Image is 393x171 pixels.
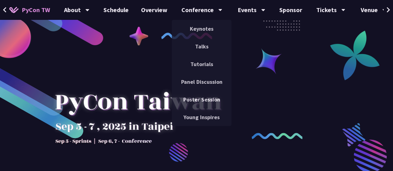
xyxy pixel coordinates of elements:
span: PyCon TW [22,5,50,15]
a: Tutorials [172,57,231,71]
a: Talks [172,39,231,54]
img: curly-1.ebdbada.png [161,33,212,39]
img: Home icon of PyCon TW 2025 [9,7,19,13]
a: Panel Discussion [172,74,231,89]
a: Keynotes [172,21,231,36]
a: Poster Session [172,92,231,107]
a: Young Inspires [172,110,231,124]
img: curly-2.e802c9f.png [252,133,303,139]
a: PyCon TW [3,2,56,18]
